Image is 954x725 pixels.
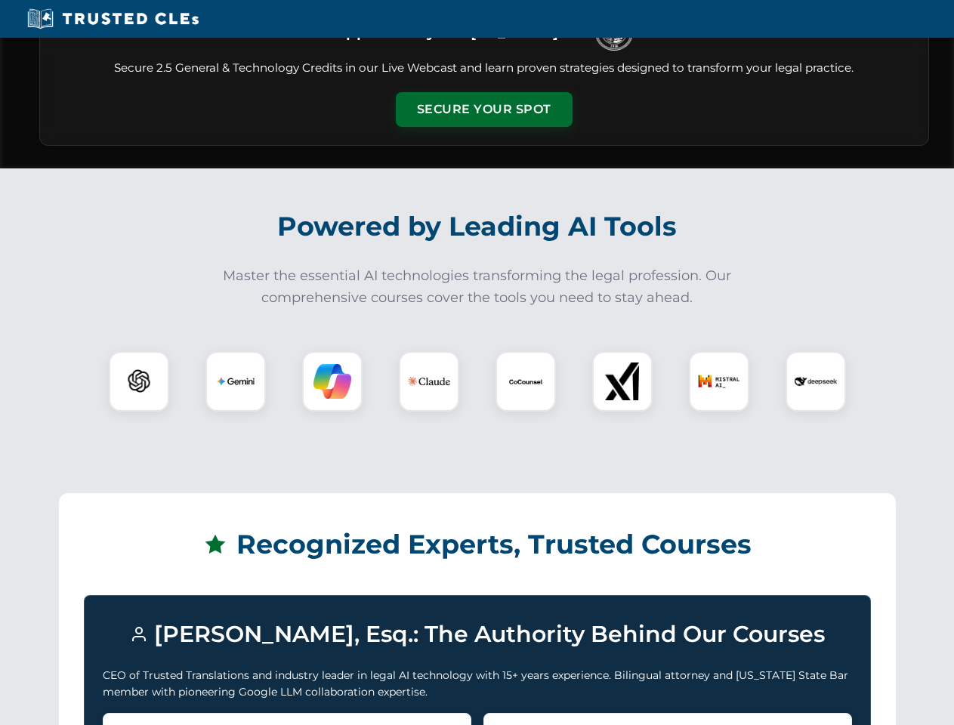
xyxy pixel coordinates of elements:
[689,351,749,412] div: Mistral AI
[507,362,545,400] img: CoCounsel Logo
[217,362,255,400] img: Gemini Logo
[103,614,852,655] h3: [PERSON_NAME], Esq.: The Authority Behind Our Courses
[58,60,910,77] p: Secure 2.5 General & Technology Credits in our Live Webcast and learn proven strategies designed ...
[408,360,450,403] img: Claude Logo
[698,360,740,403] img: Mistral AI Logo
[302,351,363,412] div: Copilot
[795,360,837,403] img: DeepSeek Logo
[496,351,556,412] div: CoCounsel
[592,351,653,412] div: xAI
[84,518,871,571] h2: Recognized Experts, Trusted Courses
[604,362,641,400] img: xAI Logo
[23,8,203,30] img: Trusted CLEs
[786,351,846,412] div: DeepSeek
[109,351,169,412] div: ChatGPT
[205,351,266,412] div: Gemini
[313,362,351,400] img: Copilot Logo
[117,359,161,403] img: ChatGPT Logo
[103,667,852,701] p: CEO of Trusted Translations and industry leader in legal AI technology with 15+ years experience....
[59,200,896,253] h2: Powered by Leading AI Tools
[396,92,573,127] button: Secure Your Spot
[399,351,459,412] div: Claude
[213,265,742,309] p: Master the essential AI technologies transforming the legal profession. Our comprehensive courses...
